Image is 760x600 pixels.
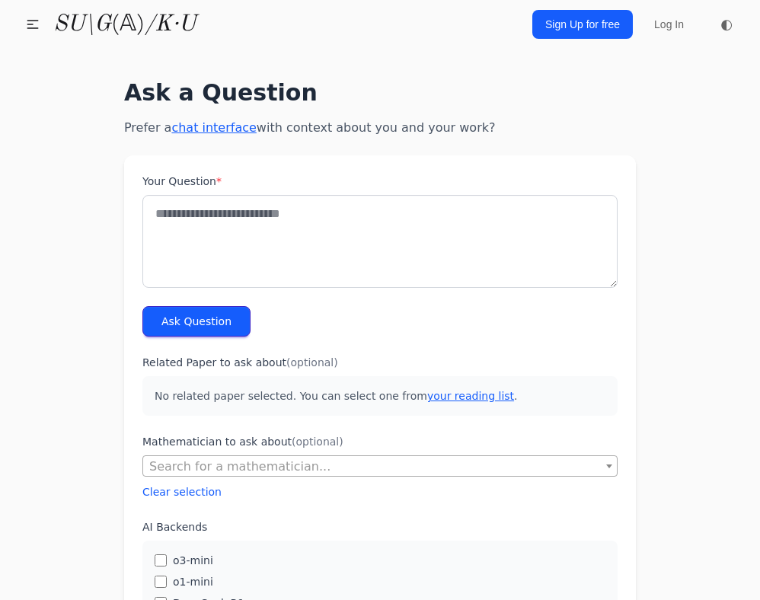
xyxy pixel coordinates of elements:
[142,455,618,477] span: Search for a mathematician...
[149,459,331,474] span: Search for a mathematician...
[292,436,343,448] span: (optional)
[171,120,256,135] a: chat interface
[645,11,693,38] a: Log In
[142,434,618,449] label: Mathematician to ask about
[286,356,338,369] span: (optional)
[532,10,633,39] a: Sign Up for free
[124,79,636,107] h1: Ask a Question
[142,376,618,416] p: No related paper selected. You can select one from .
[143,456,617,477] span: Search for a mathematician...
[142,355,618,370] label: Related Paper to ask about
[427,390,514,402] a: your reading list
[53,13,111,36] i: SU\G
[142,484,222,499] button: Clear selection
[711,9,742,40] button: ◐
[142,306,251,337] button: Ask Question
[124,119,636,137] p: Prefer a with context about you and your work?
[720,18,733,31] span: ◐
[53,11,196,38] a: SU\G(𝔸)/K·U
[142,174,618,189] label: Your Question
[173,574,213,589] label: o1-mini
[142,519,618,535] label: AI Backends
[145,13,196,36] i: /K·U
[173,553,213,568] label: o3-mini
